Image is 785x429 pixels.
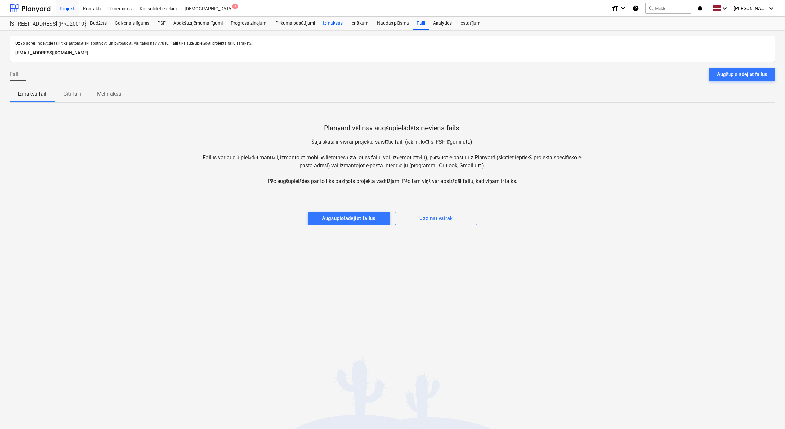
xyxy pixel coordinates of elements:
[10,21,78,28] div: [STREET_ADDRESS] (PRJ2001934) 2601941
[10,70,20,78] span: Faili
[456,17,485,30] a: Iestatījumi
[611,4,619,12] i: format_size
[169,17,227,30] a: Apakšuzņēmuma līgumi
[645,3,691,14] button: Meklēt
[271,17,319,30] a: Pirkuma pasūtījumi
[86,17,111,30] a: Budžets
[308,212,390,225] button: Augšupielādējiet failus
[201,138,584,185] p: Šajā skatā ir visi ar projektu saistītie faili (rēķini, kvītis, PSF, līgumi utt.). Failus var aug...
[734,6,767,11] span: [PERSON_NAME]
[324,124,461,133] p: Planyard vēl nav augšupielādēts neviens fails.
[752,397,785,429] iframe: Chat Widget
[721,4,729,12] i: keyboard_arrow_down
[413,17,429,30] a: Faili
[18,90,48,98] p: Izmaksu faili
[632,4,639,12] i: Zināšanu pamats
[63,90,81,98] p: Citi faili
[322,214,375,223] div: Augšupielādējiet failus
[717,70,767,79] div: Augšupielādējiet failus
[767,4,775,12] i: keyboard_arrow_down
[153,17,169,30] a: PSF
[232,4,238,9] span: 3
[648,6,654,11] span: search
[419,214,453,223] div: Uzzināt vairāk
[97,90,121,98] p: Melnraksti
[15,41,770,46] p: Uz šo adresi nosūtītie faili tiks automātiski apstrādāti un pārbaudīti, vai tajos nav vīrusu. Fai...
[429,17,456,30] a: Analytics
[619,4,627,12] i: keyboard_arrow_down
[319,17,347,30] a: Izmaksas
[709,68,775,81] button: Augšupielādējiet failus
[347,17,373,30] a: Ienākumi
[373,17,413,30] a: Naudas plūsma
[395,212,477,225] button: Uzzināt vairāk
[15,49,770,57] p: [EMAIL_ADDRESS][DOMAIN_NAME]
[227,17,271,30] a: Progresa ziņojumi
[697,4,703,12] i: notifications
[111,17,153,30] a: Galvenais līgums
